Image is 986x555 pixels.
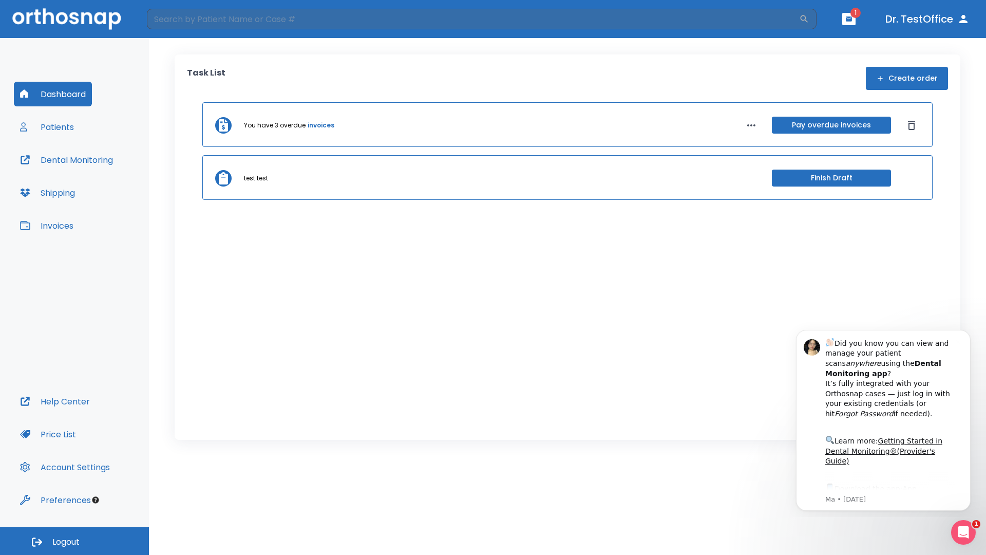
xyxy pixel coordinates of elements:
[174,16,182,24] button: Dismiss notification
[187,67,225,90] p: Task List
[14,180,81,205] button: Shipping
[781,321,986,517] iframe: Intercom notifications message
[772,170,891,187] button: Finish Draft
[14,389,96,414] button: Help Center
[244,121,306,130] p: You have 3 overdue
[850,8,861,18] span: 1
[14,82,92,106] button: Dashboard
[147,9,799,29] input: Search by Patient Name or Case #
[45,174,174,183] p: Message from Ma, sent 7w ago
[772,117,891,134] button: Pay overdue invoices
[45,161,174,214] div: Download the app: | ​ Let us know if you need help getting started!
[244,174,268,183] p: test test
[14,455,116,479] button: Account Settings
[91,495,100,505] div: Tooltip anchor
[951,520,976,545] iframe: Intercom live chat
[45,164,136,182] a: App Store
[52,536,80,548] span: Logout
[903,117,920,134] button: Dismiss
[866,67,948,90] button: Create order
[12,8,121,29] img: Orthosnap
[14,422,82,447] button: Price List
[881,10,974,28] button: Dr. TestOffice
[308,121,334,130] a: invoices
[14,488,97,512] button: Preferences
[14,115,80,139] button: Patients
[972,520,980,528] span: 1
[14,147,119,172] button: Dental Monitoring
[14,213,80,238] button: Invoices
